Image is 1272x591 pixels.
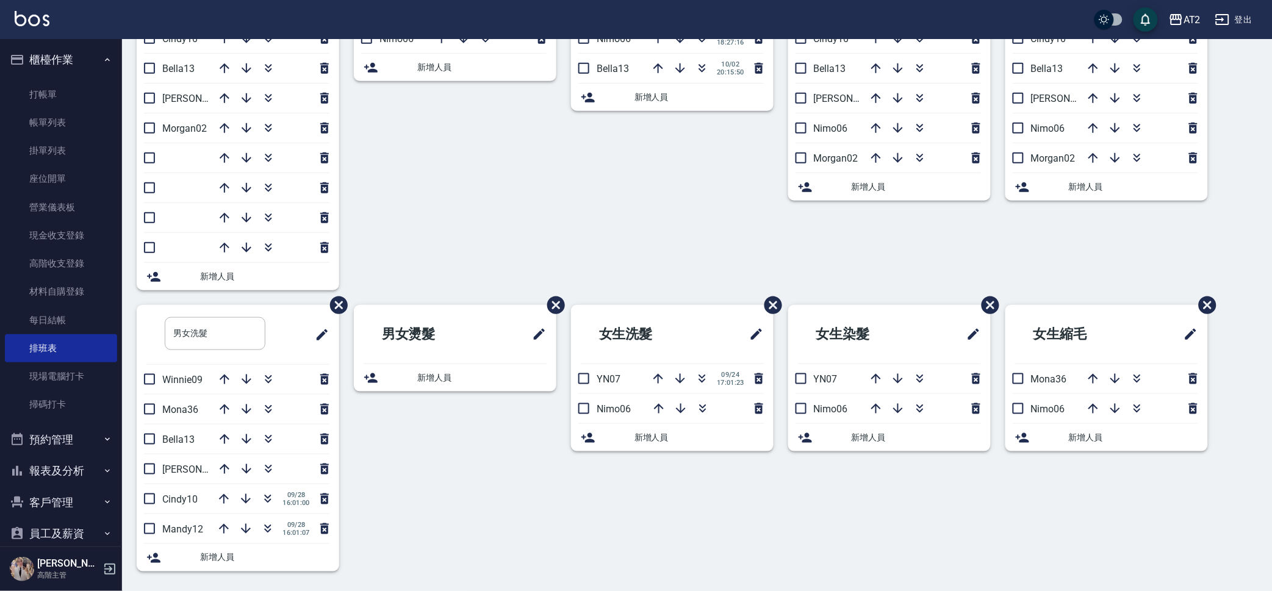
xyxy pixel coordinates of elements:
[200,270,329,283] span: 新增人員
[417,61,547,74] span: 新增人員
[5,81,117,109] a: 打帳單
[37,557,99,570] h5: [PERSON_NAME]
[354,364,556,392] div: 新增人員
[5,306,117,334] a: 每日結帳
[1176,320,1198,349] span: 修改班表的標題
[37,570,99,581] p: 高階主管
[814,403,848,415] span: Nimo06
[5,424,117,456] button: 預約管理
[5,278,117,306] a: 材料自購登錄
[717,60,744,68] span: 10/02
[162,93,246,104] span: [PERSON_NAME]37
[1031,152,1076,164] span: Morgan02
[717,68,744,76] span: 20:15:50
[162,404,198,415] span: Mona36
[137,263,339,290] div: 新增人員
[5,334,117,362] a: 排班表
[571,424,774,451] div: 新增人員
[717,371,744,379] span: 09/24
[5,487,117,518] button: 客戶管理
[1031,373,1067,385] span: Mona36
[162,374,203,385] span: Winnie09
[5,109,117,137] a: 帳單列表
[5,518,117,550] button: 員工及薪資
[282,499,310,507] span: 16:01:00
[5,362,117,390] a: 現場電腦打卡
[814,123,848,134] span: Nimo06
[788,424,991,451] div: 新增人員
[200,551,329,564] span: 新增人員
[755,287,784,323] span: 刪除班表
[814,63,846,74] span: Bella13
[814,152,858,164] span: Morgan02
[5,193,117,221] a: 營業儀表板
[1210,9,1257,31] button: 登出
[307,320,329,349] span: 修改班表的標題
[364,312,489,356] h2: 男女燙髮
[634,431,764,444] span: 新增人員
[417,371,547,384] span: 新增人員
[571,84,774,111] div: 新增人員
[1069,181,1198,193] span: 新增人員
[137,544,339,571] div: 新增人員
[321,287,350,323] span: 刪除班表
[162,523,203,535] span: Mandy12
[852,431,981,444] span: 新增人員
[717,379,744,387] span: 17:01:23
[354,54,556,81] div: 新增人員
[5,44,117,76] button: 櫃檯作業
[10,557,34,581] img: Person
[5,165,117,193] a: 座位開單
[788,173,991,201] div: 新增人員
[972,287,1001,323] span: 刪除班表
[162,63,195,74] span: Bella13
[1031,93,1115,104] span: [PERSON_NAME]37
[717,38,744,46] span: 18:27:16
[162,123,207,134] span: Morgan02
[1015,312,1141,356] h2: 女生縮毛
[282,521,310,529] span: 09/28
[852,181,981,193] span: 新增人員
[1005,173,1208,201] div: 新增人員
[1005,424,1208,451] div: 新增人員
[5,390,117,418] a: 掃碼打卡
[5,137,117,165] a: 掛單列表
[282,529,310,537] span: 16:01:07
[5,249,117,278] a: 高階收支登錄
[5,221,117,249] a: 現金收支登錄
[1134,7,1158,32] button: save
[162,493,198,505] span: Cindy10
[1184,12,1201,27] div: AT2
[597,403,631,415] span: Nimo06
[162,434,195,445] span: Bella13
[5,455,117,487] button: 報表及分析
[1031,403,1065,415] span: Nimo06
[1031,123,1065,134] span: Nimo06
[165,317,265,350] input: 排版標題
[15,11,49,26] img: Logo
[597,63,629,74] span: Bella13
[1190,287,1218,323] span: 刪除班表
[1164,7,1206,32] button: AT2
[634,91,764,104] span: 新增人員
[538,287,567,323] span: 刪除班表
[742,320,764,349] span: 修改班表的標題
[814,93,898,104] span: [PERSON_NAME]37
[282,491,310,499] span: 09/28
[581,312,706,356] h2: 女生洗髮
[959,320,981,349] span: 修改班表的標題
[1069,431,1198,444] span: 新增人員
[1031,63,1063,74] span: Bella13
[162,464,246,475] span: [PERSON_NAME]37
[597,373,620,385] span: YN07
[798,312,924,356] h2: 女生染髮
[814,373,838,385] span: YN07
[525,320,547,349] span: 修改班表的標題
